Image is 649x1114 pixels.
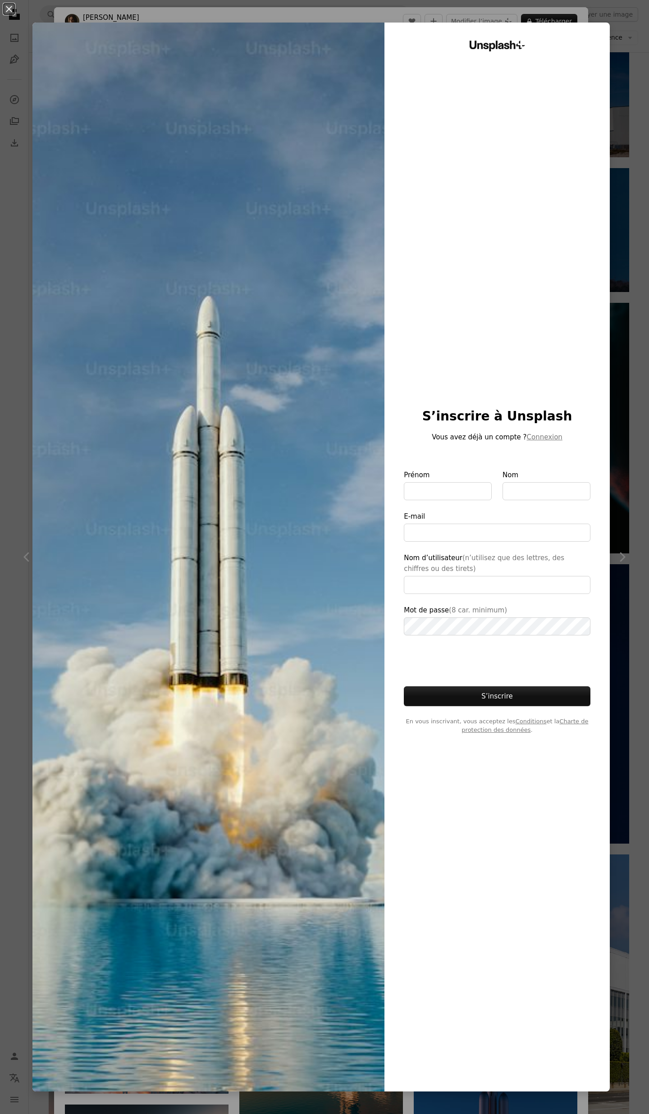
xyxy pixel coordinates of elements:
[404,686,590,706] button: S’inscrire
[449,606,507,614] span: (8 car. minimum)
[404,576,590,594] input: Nom d’utilisateur(n’utilisez que des lettres, des chiffres ou des tirets)
[404,554,564,573] span: (n’utilisez que des lettres, des chiffres ou des tirets)
[404,617,590,635] input: Mot de passe(8 car. minimum)
[404,482,492,500] input: Prénom
[527,432,562,443] button: Connexion
[404,524,590,542] input: E-mail
[404,717,590,735] span: En vous inscrivant, vous acceptez les et la .
[404,552,590,594] label: Nom d’utilisateur
[503,470,590,500] label: Nom
[404,605,590,635] label: Mot de passe
[516,718,547,725] a: Conditions
[404,408,590,425] h1: S’inscrire à Unsplash
[404,511,590,542] label: E-mail
[404,470,492,500] label: Prénom
[503,482,590,500] input: Nom
[404,432,590,443] p: Vous avez déjà un compte ?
